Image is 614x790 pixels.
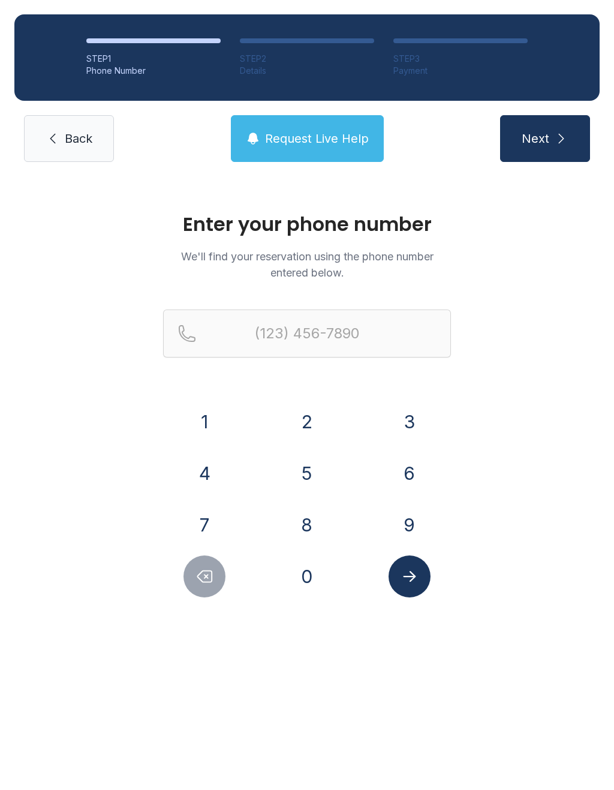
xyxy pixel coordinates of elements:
[240,65,374,77] div: Details
[522,130,549,147] span: Next
[183,555,225,597] button: Delete number
[393,65,528,77] div: Payment
[240,53,374,65] div: STEP 2
[265,130,369,147] span: Request Live Help
[183,452,225,494] button: 4
[65,130,92,147] span: Back
[286,555,328,597] button: 0
[389,555,431,597] button: Submit lookup form
[389,401,431,443] button: 3
[163,310,451,358] input: Reservation phone number
[86,53,221,65] div: STEP 1
[286,452,328,494] button: 5
[389,504,431,546] button: 9
[393,53,528,65] div: STEP 3
[183,504,225,546] button: 7
[286,504,328,546] button: 8
[389,452,431,494] button: 6
[163,248,451,281] p: We'll find your reservation using the phone number entered below.
[286,401,328,443] button: 2
[183,401,225,443] button: 1
[163,215,451,234] h1: Enter your phone number
[86,65,221,77] div: Phone Number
